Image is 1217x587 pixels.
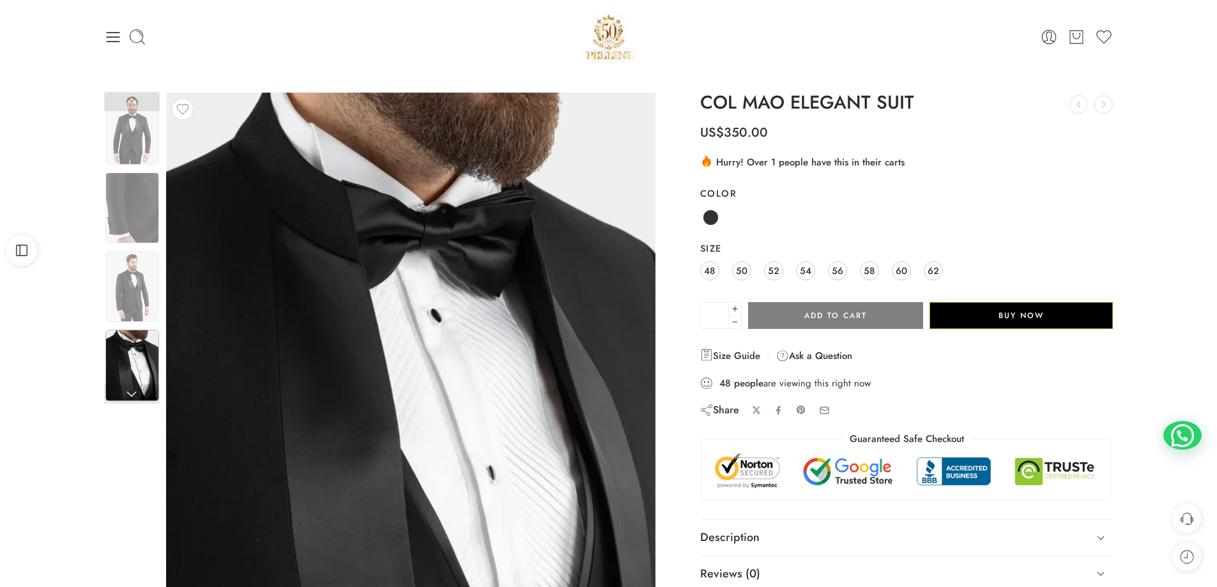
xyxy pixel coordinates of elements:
[896,262,907,279] span: 60
[928,262,939,279] span: 62
[924,261,943,280] a: 62
[776,348,852,363] a: Ask a Question
[796,261,815,280] a: 54
[700,187,1114,200] label: Color
[700,123,724,142] span: US$
[704,262,715,279] span: 48
[700,520,1114,556] a: Description
[843,432,970,446] legend: Guaranteed Safe Checkout
[719,377,731,390] strong: 48
[1068,28,1085,46] a: Cart
[774,406,783,415] a: Share on Facebook
[700,154,1114,169] div: Hurry! Over 1 people have this in their carts
[748,302,923,329] button: Add to cart
[1040,28,1058,46] a: Login / Register
[1095,28,1113,46] a: Wishlist
[892,261,911,280] a: 60
[832,262,843,279] span: 56
[581,10,636,64] img: Pellini
[764,261,783,280] a: 52
[796,405,806,415] a: Pin on Pinterest
[930,302,1113,329] button: Buy Now
[700,403,739,417] div: Share
[700,348,760,363] a: Size Guide
[105,172,159,243] img: Ceremony Website 2Artboard 44
[828,261,847,280] a: 56
[105,93,159,164] img: Ceremony Website 2Artboard 44
[819,405,830,416] a: Email to your friends
[800,262,811,279] span: 54
[700,123,768,142] bdi: 350.00
[700,93,1114,113] h1: COL MAO ELEGANT SUIT
[860,261,879,280] a: 58
[581,10,636,64] a: Pellini -
[105,330,159,400] img: Ceremony Website 2Artboard 44
[700,302,729,329] input: Product quantity
[700,242,1114,255] label: Size
[752,406,762,415] a: Share on X
[732,261,751,280] a: 50
[700,261,719,280] a: 48
[736,262,747,279] span: 50
[712,452,1102,490] img: Trust
[864,262,875,279] span: 58
[734,377,763,390] strong: people
[700,376,1114,390] div: are viewing this right now
[768,262,779,279] span: 52
[105,251,159,322] img: Ceremony Website 2Artboard 44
